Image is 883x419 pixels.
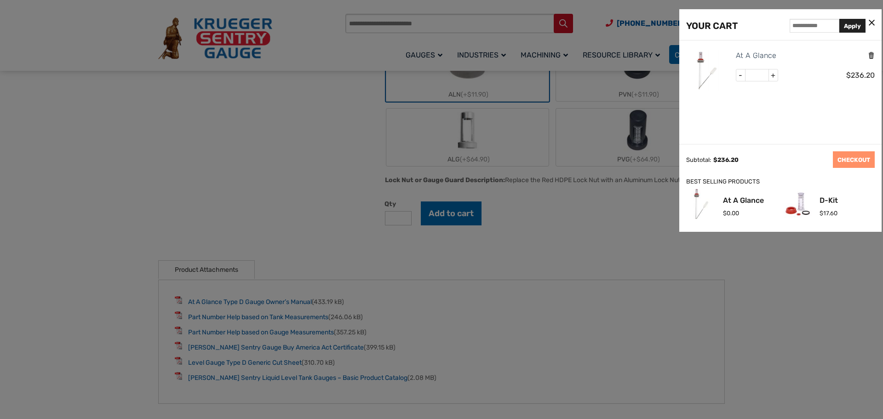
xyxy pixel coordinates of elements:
a: At A Glance [736,50,776,62]
div: Subtotal: [686,156,711,163]
button: Apply [839,19,866,33]
img: At A Glance [686,189,716,219]
span: 17.60 [820,210,837,217]
a: CHECKOUT [833,151,875,168]
span: $ [820,210,823,217]
a: D-Kit [820,197,838,204]
a: At A Glance [723,197,764,204]
a: Remove this item [868,51,875,60]
span: $ [723,210,727,217]
img: D-Kit [783,189,813,219]
span: $ [846,71,851,80]
span: - [736,69,745,81]
span: 0.00 [723,210,739,217]
div: YOUR CART [686,18,738,33]
span: $ [713,156,717,163]
div: BEST SELLING PRODUCTS [686,177,875,187]
span: 236.20 [713,156,739,163]
img: At A Glance [686,50,728,91]
span: + [768,69,778,81]
span: 236.20 [846,71,875,80]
